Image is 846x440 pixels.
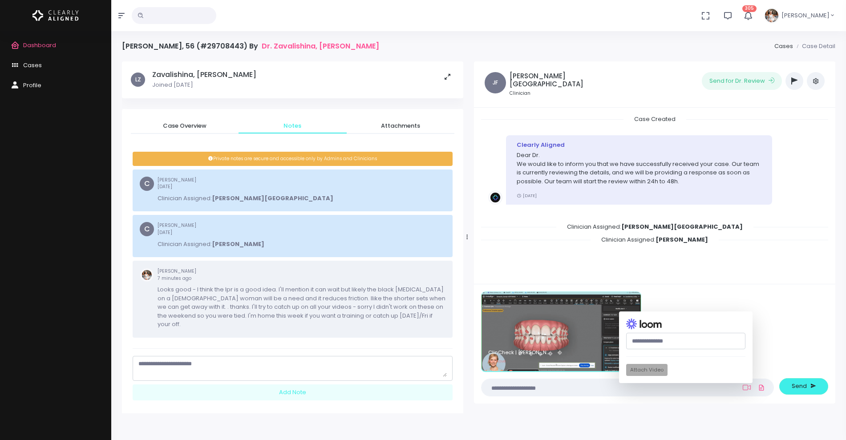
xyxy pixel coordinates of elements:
a: Cases [774,42,793,50]
h5: [PERSON_NAME][GEOGRAPHIC_DATA] [510,72,591,88]
h4: [PERSON_NAME], 56 (#29708443) By [122,42,379,50]
span: Clinician Assigned: [556,220,753,234]
b: [PERSON_NAME] [212,240,264,248]
span: Attachments [354,121,447,130]
b: [PERSON_NAME] [656,235,708,244]
button: Send [779,378,828,395]
li: Case Detail [793,42,835,51]
span: Remove [488,358,506,364]
div: scrollable content [122,61,463,413]
div: Clearly Aligned [517,141,761,149]
p: Looks good - I think the Ipr is a good idea. I'll mention it can wait but likely the black [MEDIC... [158,285,445,329]
p: Clinician Assigned: [158,194,333,203]
span: LZ [131,73,145,87]
span: [DATE] [158,183,172,190]
span: C [140,222,154,236]
span: Dashboard [23,41,56,49]
small: [DATE] [517,193,537,198]
span: C [140,177,154,191]
div: Add Note [133,384,453,401]
b: [PERSON_NAME][GEOGRAPHIC_DATA] [621,222,743,231]
span: Case Overview [138,121,231,130]
p: Joined [DATE] [152,81,256,89]
small: [PERSON_NAME] [158,268,445,282]
span: Profile [23,81,41,89]
span: Cases [23,61,42,69]
span: Send [792,382,807,391]
p: Dear Dr. We would like to inform you that we have successfully received your case. Our team is cu... [517,151,761,186]
a: Dr. Zavalishina, [PERSON_NAME] [262,42,379,50]
span: Notes [246,121,339,130]
a: Add Files [756,379,767,396]
span: [DATE] [158,229,172,236]
img: Header Avatar [764,8,780,24]
span: Case Created [623,112,686,126]
small: Clinician [510,90,591,97]
span: 305 [742,5,757,12]
h5: Zavalishina, [PERSON_NAME] [152,70,256,79]
a: Add Loom Video [741,384,753,391]
small: [PERSON_NAME] [158,222,264,236]
p: Clinician Assigned: [158,240,264,249]
span: 7 minutes ago [158,275,191,282]
p: ClinCheck | [PERSON_NAME] - [DATE] [488,350,551,355]
small: [PERSON_NAME] [158,177,333,190]
span: JF [485,72,506,93]
b: [PERSON_NAME][GEOGRAPHIC_DATA] [212,194,333,202]
div: Private notes are secure and accessible only by Admins and Clinicians [133,152,453,166]
button: Send for Dr. Review [702,72,782,90]
span: Clinician Assigned: [591,233,719,246]
span: [PERSON_NAME] [781,11,830,20]
img: 3ee77489c1154e5b950f9dfd0ec397a4-6aa382ed51aa091b.gif [482,292,641,371]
